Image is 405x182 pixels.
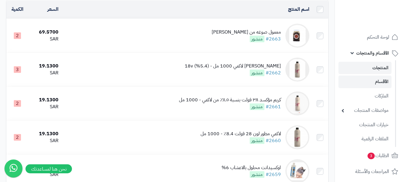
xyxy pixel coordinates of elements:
a: الكمية [11,6,23,13]
div: SAR [31,70,58,76]
a: الطلبات3 [338,148,401,163]
a: السعر [47,6,58,13]
img: كريم مؤكسد ٣٨ فولت بنسبة ١١.٥٪ من لاكمي - 1000 مل [285,91,309,115]
div: [PERSON_NAME] لاكمي 1000 مل - (5.4%) 18v [185,63,281,70]
a: #2660 [266,137,281,144]
img: معمول صوغه من البصيري [285,24,309,48]
a: المراجعات والأسئلة [338,164,401,179]
a: الأقسام [338,76,392,88]
span: المراجعات والأسئلة [355,167,389,176]
img: logo-2.png [364,5,399,17]
a: الملفات الرقمية [338,133,392,145]
a: #2661 [266,103,281,110]
span: منشور [250,137,264,144]
span: منشور [250,36,264,42]
div: SAR [31,137,58,144]
a: #2662 [266,69,281,76]
div: 69.5700 [31,29,58,36]
a: #2659 [266,171,281,178]
span: 2 [14,32,21,39]
a: خيارات المنتجات [338,118,392,131]
img: لاكمي مطور لون 28 فولت 8.4٪ - 1000 مل [285,125,309,149]
span: 3 [367,152,375,160]
a: المنتجات [338,62,392,74]
a: الماركات [338,90,392,103]
span: منشور [250,171,264,178]
a: #2663 [266,35,281,43]
span: الأقسام والمنتجات [356,49,389,57]
span: 2 [14,134,21,141]
a: اسم المنتج [288,6,309,13]
div: اوكسيدانت محلول بالاعشاب 6% [222,164,281,171]
img: كريم اكسجين لاكمي 1000 مل - (5.4%) 18v [285,58,309,82]
span: منشور [250,103,264,110]
div: كريم مؤكسد ٣٨ فولت بنسبة ١١.٥٪ من لاكمي - 1000 مل [179,97,281,103]
span: الطلبات [367,151,389,160]
div: 19.1300 [31,97,58,103]
div: SAR [31,171,58,178]
div: SAR [31,103,58,110]
a: مواصفات المنتجات [338,104,392,117]
span: 2 [14,100,21,107]
a: لوحة التحكم [338,30,401,44]
div: لاكمي مطور لون 28 فولت 8.4٪ - 1000 مل [201,130,281,137]
span: 3 [14,66,21,73]
div: 19.1300 [31,63,58,70]
div: معمول صوغه من [PERSON_NAME] [212,29,281,36]
div: 19.1300 [31,130,58,137]
div: SAR [31,36,58,43]
span: لوحة التحكم [367,33,389,41]
span: منشور [250,70,264,76]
